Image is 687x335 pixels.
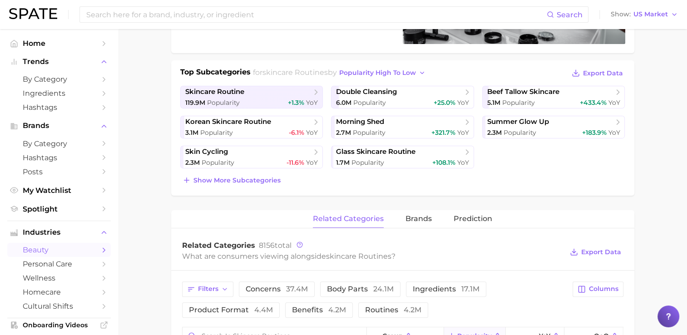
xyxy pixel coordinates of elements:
[180,174,283,187] button: Show more subcategories
[23,103,95,112] span: Hashtags
[23,260,95,268] span: personal care
[7,202,111,216] a: Spotlight
[189,306,273,314] span: product format
[9,8,57,19] img: SPATE
[254,305,273,314] span: 4.4m
[185,88,244,96] span: skincare routine
[351,158,384,167] span: Popularity
[432,158,455,167] span: +108.1%
[581,248,621,256] span: Export Data
[583,69,623,77] span: Export Data
[457,128,469,137] span: YoY
[336,118,384,126] span: morning shed
[7,183,111,197] a: My Watchlist
[326,252,391,261] span: skincare routines
[405,215,432,223] span: brands
[23,139,95,148] span: by Category
[7,299,111,313] a: cultural shifts
[336,99,351,107] span: 6.0m
[23,122,95,130] span: Brands
[336,158,350,167] span: 1.7m
[23,75,95,84] span: by Category
[457,99,469,107] span: YoY
[353,128,386,137] span: Popularity
[23,58,95,66] span: Trends
[431,128,455,137] span: +321.7%
[207,99,240,107] span: Popularity
[7,55,111,69] button: Trends
[180,146,323,168] a: skin cycling2.3m Popularity-11.6% YoY
[182,250,563,262] div: What are consumers viewing alongside ?
[185,118,271,126] span: korean skincare routine
[23,167,95,176] span: Posts
[454,215,492,223] span: Prediction
[404,305,421,314] span: 4.2m
[461,285,479,293] span: 17.1m
[23,288,95,296] span: homecare
[262,68,328,77] span: skincare routines
[23,302,95,310] span: cultural shifts
[327,286,394,293] span: body parts
[7,271,111,285] a: wellness
[7,151,111,165] a: Hashtags
[487,128,502,137] span: 2.3m
[85,7,547,22] input: Search here for a brand, industry, or ingredient
[23,228,95,236] span: Industries
[23,186,95,195] span: My Watchlist
[487,88,559,96] span: beef tallow skincare
[487,99,500,107] span: 5.1m
[337,67,428,79] button: popularity high to low
[7,226,111,239] button: Industries
[193,177,281,184] span: Show more subcategories
[7,36,111,50] a: Home
[608,9,680,20] button: ShowUS Market
[7,86,111,100] a: Ingredients
[557,10,583,19] span: Search
[331,86,474,108] a: double cleansing6.0m Popularity+25.0% YoY
[253,68,428,77] span: for by
[185,158,200,167] span: 2.3m
[185,99,205,107] span: 119.9m
[23,89,95,98] span: Ingredients
[202,158,234,167] span: Popularity
[306,128,318,137] span: YoY
[7,165,111,179] a: Posts
[633,12,668,17] span: US Market
[7,72,111,86] a: by Category
[259,241,292,250] span: total
[331,146,474,168] a: glass skincare routine1.7m Popularity+108.1% YoY
[373,285,394,293] span: 24.1m
[482,86,625,108] a: beef tallow skincare5.1m Popularity+433.4% YoY
[200,128,233,137] span: Popularity
[336,88,397,96] span: double cleansing
[589,285,618,293] span: Columns
[288,99,304,107] span: +1.3%
[185,148,228,156] span: skin cycling
[611,12,631,17] span: Show
[313,215,384,223] span: related categories
[182,241,255,250] span: Related Categories
[23,39,95,48] span: Home
[287,158,304,167] span: -11.6%
[23,205,95,213] span: Spotlight
[482,116,625,138] a: summer glow up2.3m Popularity+183.9% YoY
[306,99,318,107] span: YoY
[7,285,111,299] a: homecare
[569,67,625,79] button: Export Data
[582,128,606,137] span: +183.9%
[286,285,308,293] span: 37.4m
[180,86,323,108] a: skincare routine119.9m Popularity+1.3% YoY
[306,158,318,167] span: YoY
[457,158,469,167] span: YoY
[23,246,95,254] span: beauty
[292,306,346,314] span: benefits
[336,148,415,156] span: glass skincare routine
[608,99,620,107] span: YoY
[289,128,304,137] span: -6.1%
[7,257,111,271] a: personal care
[180,116,323,138] a: korean skincare routine3.1m Popularity-6.1% YoY
[579,99,606,107] span: +433.4%
[353,99,386,107] span: Popularity
[504,128,536,137] span: Popularity
[331,116,474,138] a: morning shed2.7m Popularity+321.7% YoY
